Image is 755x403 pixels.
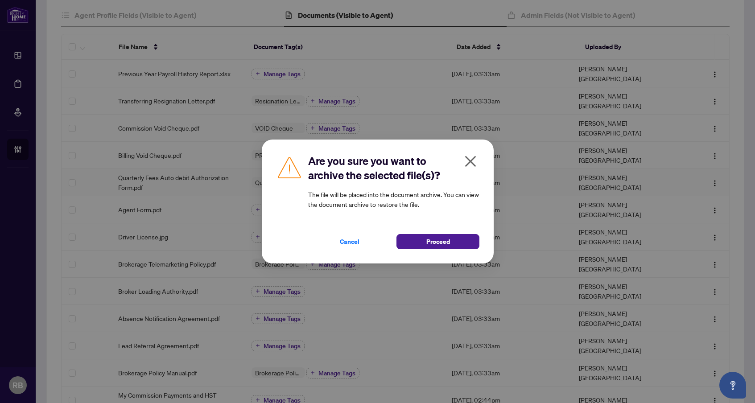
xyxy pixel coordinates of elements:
[426,234,450,249] span: Proceed
[719,372,746,399] button: Open asap
[340,234,359,249] span: Cancel
[276,154,303,181] img: Caution Icon
[308,189,479,209] article: The file will be placed into the document archive. You can view the document archive to restore t...
[308,154,479,182] h2: Are you sure you want to archive the selected file(s)?
[308,234,391,249] button: Cancel
[463,154,478,169] span: close
[396,234,479,249] button: Proceed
